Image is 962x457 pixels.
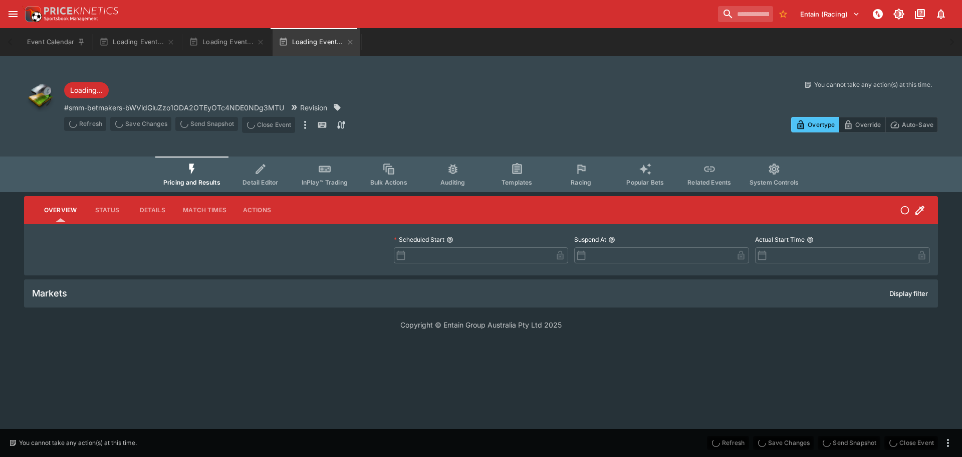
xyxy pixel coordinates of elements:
button: Display filter [883,285,934,301]
button: NOT Connected to PK [869,5,887,23]
button: Match Times [175,198,234,222]
button: Actions [234,198,280,222]
button: Loading Event... [93,28,181,56]
button: Actual Start Time [807,236,814,243]
p: Suspend At [574,235,606,244]
button: Override [839,117,885,132]
button: Loading Event... [183,28,271,56]
span: Related Events [687,179,731,186]
button: Details [130,198,175,222]
span: InPlay™ Trading [302,179,348,186]
button: Notifications [932,5,950,23]
img: PriceKinetics Logo [22,4,42,24]
span: Pricing and Results [163,179,220,186]
div: Start From [791,117,938,132]
p: Copy To Clipboard [64,102,284,113]
div: Event type filters [155,157,807,192]
button: more [299,117,311,133]
p: Overtype [808,119,835,130]
p: Actual Start Time [755,235,805,244]
button: Toggle light/dark mode [890,5,908,23]
button: more [942,437,954,449]
button: Select Tenant [794,6,866,22]
span: Popular Bets [626,179,664,186]
p: Revision [300,102,327,113]
button: No Bookmarks [775,6,791,22]
button: Scheduled Start [446,236,453,243]
span: Detail Editor [243,179,278,186]
p: Auto-Save [902,119,933,130]
p: You cannot take any action(s) at this time. [814,80,932,89]
img: Sportsbook Management [44,17,98,21]
button: Loading Event... [273,28,360,56]
button: Suspend At [608,236,615,243]
p: Scheduled Start [394,235,444,244]
span: Bulk Actions [370,179,407,186]
span: System Controls [750,179,799,186]
img: PriceKinetics [44,7,118,15]
p: You cannot take any action(s) at this time. [19,438,137,447]
button: Event Calendar [21,28,91,56]
p: Override [855,119,881,130]
button: open drawer [4,5,22,23]
span: Templates [502,179,532,186]
button: Overview [36,198,85,222]
button: Overtype [791,117,839,132]
button: Auto-Save [885,117,938,132]
span: Racing [571,179,591,186]
span: Auditing [440,179,465,186]
p: Loading... [70,85,103,95]
img: other.png [24,80,56,112]
button: Documentation [911,5,929,23]
button: Status [85,198,130,222]
input: search [718,6,773,22]
h5: Markets [32,287,67,299]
